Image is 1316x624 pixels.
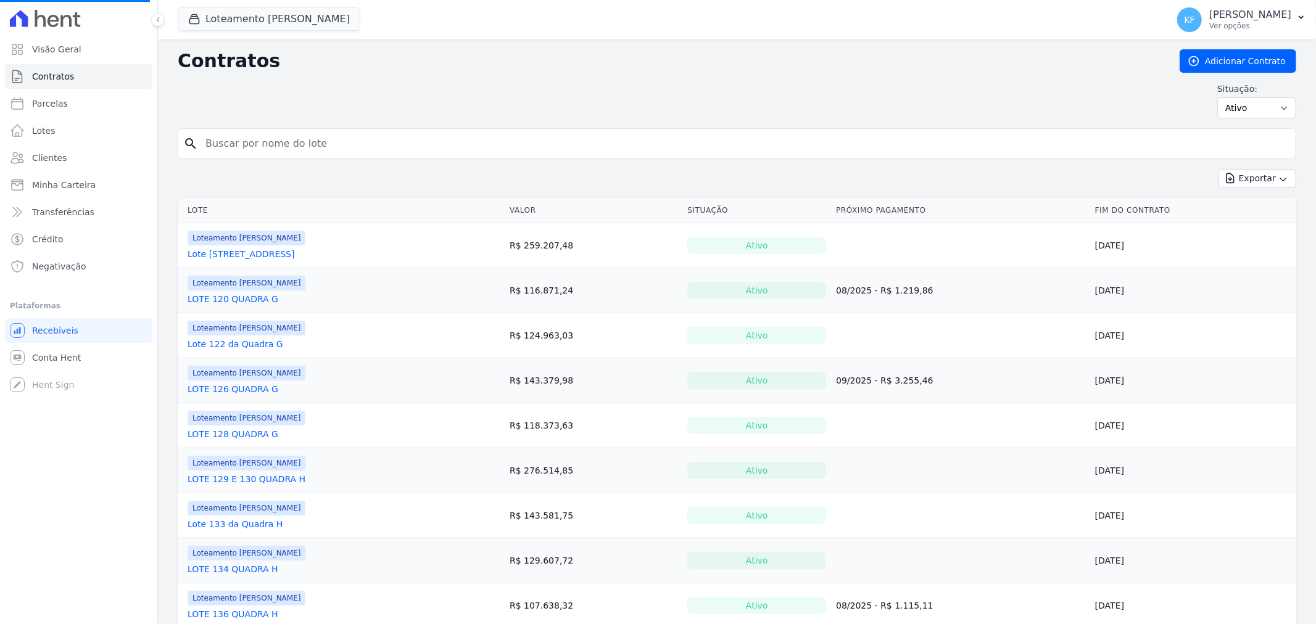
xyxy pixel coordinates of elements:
[1090,403,1296,448] td: [DATE]
[5,200,152,224] a: Transferências
[5,64,152,89] a: Contratos
[188,248,295,260] a: Lote [STREET_ADDRESS]
[1180,49,1296,73] a: Adicionar Contrato
[188,428,278,440] a: LOTE 128 QUADRA G
[188,546,305,560] span: Loteamento [PERSON_NAME]
[188,366,305,380] span: Loteamento [PERSON_NAME]
[5,91,152,116] a: Parcelas
[188,563,278,575] a: LOTE 134 QUADRA H
[178,198,505,223] th: Lote
[32,152,67,164] span: Clientes
[687,282,826,299] div: Ativo
[178,7,360,31] button: Loteamento [PERSON_NAME]
[831,198,1090,223] th: Próximo Pagamento
[188,456,305,470] span: Loteamento [PERSON_NAME]
[32,233,64,245] span: Crédito
[1217,83,1296,95] label: Situação:
[687,507,826,524] div: Ativo
[687,237,826,254] div: Ativo
[505,313,682,358] td: R$ 124.963,03
[1167,2,1316,37] button: KF [PERSON_NAME] Ver opções
[10,298,147,313] div: Plataformas
[505,268,682,313] td: R$ 116.871,24
[1090,268,1296,313] td: [DATE]
[188,338,283,350] a: Lote 122 da Quadra G
[1090,448,1296,493] td: [DATE]
[5,173,152,197] a: Minha Carteira
[188,411,305,425] span: Loteamento [PERSON_NAME]
[183,136,198,151] i: search
[32,43,81,55] span: Visão Geral
[5,318,152,343] a: Recebíveis
[1090,223,1296,268] td: [DATE]
[687,372,826,389] div: Ativo
[188,293,278,305] a: LOTE 120 QUADRA G
[836,601,933,610] a: 08/2025 - R$ 1.115,11
[5,37,152,62] a: Visão Geral
[687,597,826,614] div: Ativo
[188,383,278,395] a: LOTE 126 QUADRA G
[836,285,933,295] a: 08/2025 - R$ 1.219,86
[687,327,826,344] div: Ativo
[687,462,826,479] div: Ativo
[188,231,305,245] span: Loteamento [PERSON_NAME]
[5,118,152,143] a: Lotes
[188,321,305,335] span: Loteamento [PERSON_NAME]
[32,70,74,83] span: Contratos
[505,538,682,583] td: R$ 129.607,72
[505,448,682,493] td: R$ 276.514,85
[5,146,152,170] a: Clientes
[505,403,682,448] td: R$ 118.373,63
[188,518,283,530] a: Lote 133 da Quadra H
[188,276,305,290] span: Loteamento [PERSON_NAME]
[32,97,68,110] span: Parcelas
[1209,9,1291,21] p: [PERSON_NAME]
[1090,358,1296,403] td: [DATE]
[32,206,94,218] span: Transferências
[505,493,682,538] td: R$ 143.581,75
[687,417,826,434] div: Ativo
[32,324,78,337] span: Recebíveis
[1219,169,1296,188] button: Exportar
[682,198,831,223] th: Situação
[188,501,305,515] span: Loteamento [PERSON_NAME]
[1184,15,1194,24] span: KF
[1090,493,1296,538] td: [DATE]
[5,345,152,370] a: Conta Hent
[505,198,682,223] th: Valor
[1090,538,1296,583] td: [DATE]
[505,358,682,403] td: R$ 143.379,98
[32,179,96,191] span: Minha Carteira
[687,552,826,569] div: Ativo
[198,131,1291,156] input: Buscar por nome do lote
[1209,21,1291,31] p: Ver opções
[32,125,56,137] span: Lotes
[188,473,305,485] a: LOTE 129 E 130 QUADRA H
[188,608,278,620] a: LOTE 136 QUADRA H
[5,227,152,252] a: Crédito
[32,260,86,273] span: Negativação
[5,254,152,279] a: Negativação
[188,591,305,606] span: Loteamento [PERSON_NAME]
[1090,198,1296,223] th: Fim do Contrato
[32,351,81,364] span: Conta Hent
[178,50,1160,72] h2: Contratos
[505,223,682,268] td: R$ 259.207,48
[1090,313,1296,358] td: [DATE]
[836,376,933,385] a: 09/2025 - R$ 3.255,46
